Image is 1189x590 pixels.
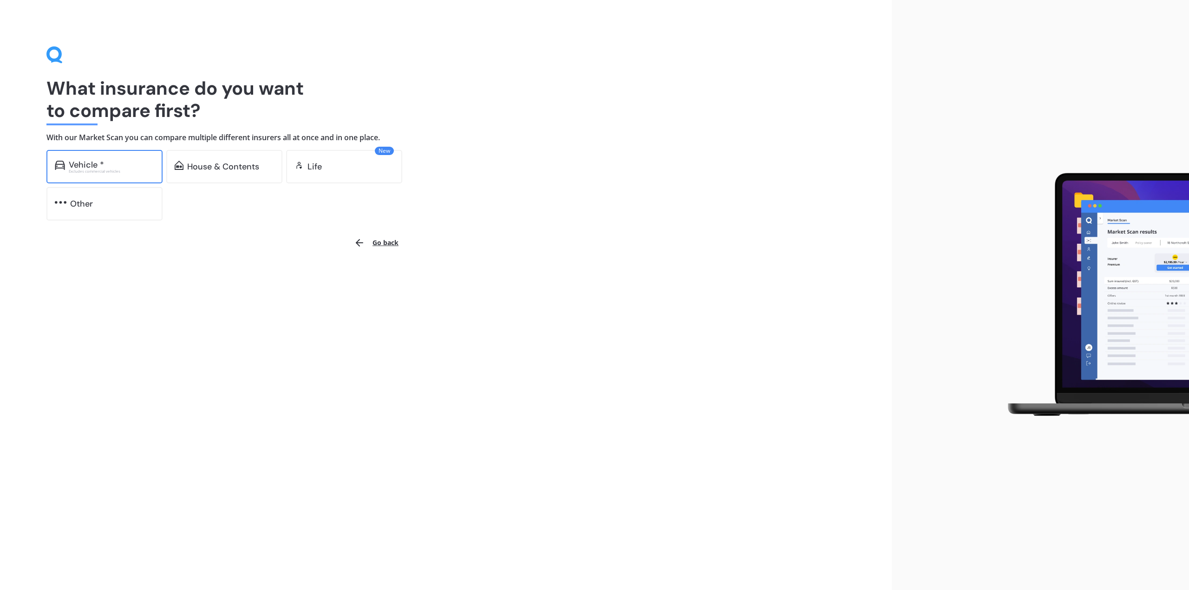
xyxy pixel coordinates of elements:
img: life.f720d6a2d7cdcd3ad642.svg [294,161,304,170]
h1: What insurance do you want to compare first? [46,77,845,122]
span: New [375,147,394,155]
div: Vehicle * [69,160,104,169]
div: Life [307,162,322,171]
img: car.f15378c7a67c060ca3f3.svg [55,161,65,170]
img: laptop.webp [994,168,1189,423]
div: Excludes commercial vehicles [69,169,154,173]
img: other.81dba5aafe580aa69f38.svg [55,198,66,207]
div: Other [70,199,93,208]
img: home-and-contents.b802091223b8502ef2dd.svg [175,161,183,170]
button: Go back [348,232,404,254]
div: House & Contents [187,162,259,171]
h4: With our Market Scan you can compare multiple different insurers all at once and in one place. [46,133,845,143]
